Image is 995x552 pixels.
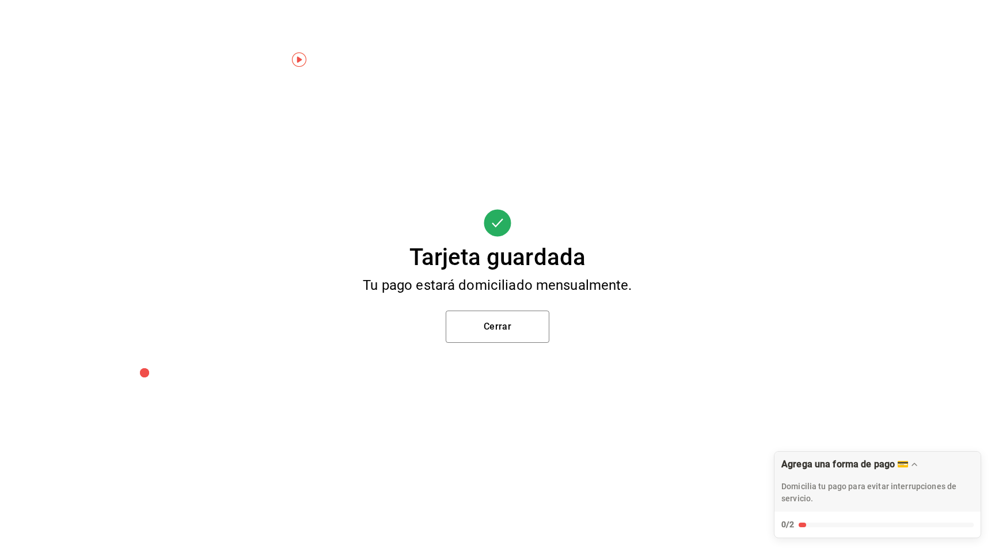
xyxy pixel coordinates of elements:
[781,481,974,505] p: Domicilia tu pago para evitar interrupciones de servicio.
[304,278,691,292] div: Tu pago estará domiciliado mensualmente.
[409,246,586,269] div: Tarjeta guardada
[292,52,306,67] img: Tooltip marker
[774,451,981,538] div: Agrega una forma de pago 💳
[774,452,981,538] button: Expand Checklist
[781,519,794,531] div: 0/2
[781,459,909,470] div: Agrega una forma de pago 💳
[446,311,549,343] button: Cerrar
[774,452,981,512] div: Drag to move checklist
